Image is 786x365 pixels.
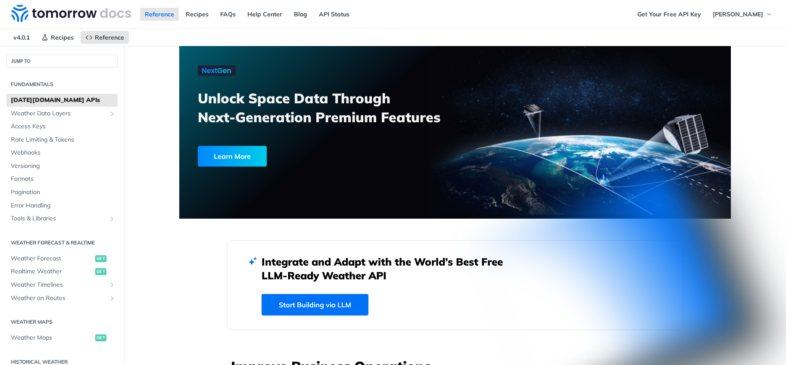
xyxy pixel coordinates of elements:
button: Show subpages for Tools & Libraries [109,215,115,222]
span: get [95,334,106,341]
a: Weather on RoutesShow subpages for Weather on Routes [6,292,118,305]
a: Weather Forecastget [6,252,118,265]
h2: Fundamentals [6,80,118,88]
a: Rate Limiting & Tokens [6,133,118,146]
span: get [95,268,106,275]
span: [DATE][DOMAIN_NAME] APIs [11,96,115,105]
a: [DATE][DOMAIN_NAME] APIs [6,94,118,107]
a: Reference [140,8,179,21]
span: Recipes [51,34,74,41]
a: Recipes [181,8,213,21]
h2: Integrate and Adapt with the World’s Best Free LLM-Ready Weather API [262,255,516,282]
span: Weather Forecast [11,254,93,263]
a: Weather Mapsget [6,331,118,344]
span: Weather on Routes [11,294,106,303]
span: Weather Maps [11,334,93,342]
span: v4.0.1 [9,31,34,44]
a: Recipes [37,31,78,44]
a: Weather Data LayersShow subpages for Weather Data Layers [6,107,118,120]
span: Realtime Weather [11,267,93,276]
a: Reference [81,31,129,44]
a: Get Your Free API Key [633,8,706,21]
span: Versioning [11,162,115,170]
span: Access Keys [11,122,115,131]
a: Error Handling [6,199,118,212]
img: NextGen [198,65,236,76]
h2: Weather Forecast & realtime [6,239,118,247]
button: Show subpages for Weather on Routes [109,295,115,302]
span: Rate Limiting & Tokens [11,136,115,144]
a: Weather TimelinesShow subpages for Weather Timelines [6,278,118,291]
button: Show subpages for Weather Data Layers [109,110,115,117]
span: Weather Data Layers [11,109,106,118]
div: Learn More [198,146,267,167]
a: Pagination [6,186,118,199]
span: Reference [95,34,124,41]
a: Tools & LibrariesShow subpages for Tools & Libraries [6,212,118,225]
a: Realtime Weatherget [6,265,118,278]
h3: Unlock Space Data Through Next-Generation Premium Features [198,89,465,127]
a: Blog [289,8,312,21]
a: Access Keys [6,120,118,133]
a: Learn More [198,146,411,167]
span: [PERSON_NAME] [713,10,763,18]
a: Versioning [6,160,118,173]
a: Help Center [243,8,287,21]
a: API Status [314,8,354,21]
span: Formats [11,175,115,183]
span: Error Handling [11,201,115,210]
h2: Weather Maps [6,318,118,326]
span: Tools & Libraries [11,214,106,223]
a: Formats [6,173,118,186]
img: Tomorrow.io Weather API Docs [11,5,131,22]
span: get [95,255,106,262]
button: Show subpages for Weather Timelines [109,281,115,288]
span: Webhooks [11,148,115,157]
a: Start Building via LLM [262,294,368,316]
button: JUMP TO [6,55,118,68]
span: Pagination [11,188,115,197]
a: FAQs [215,8,240,21]
a: Webhooks [6,146,118,159]
button: [PERSON_NAME] [708,8,777,21]
span: Weather Timelines [11,281,106,289]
